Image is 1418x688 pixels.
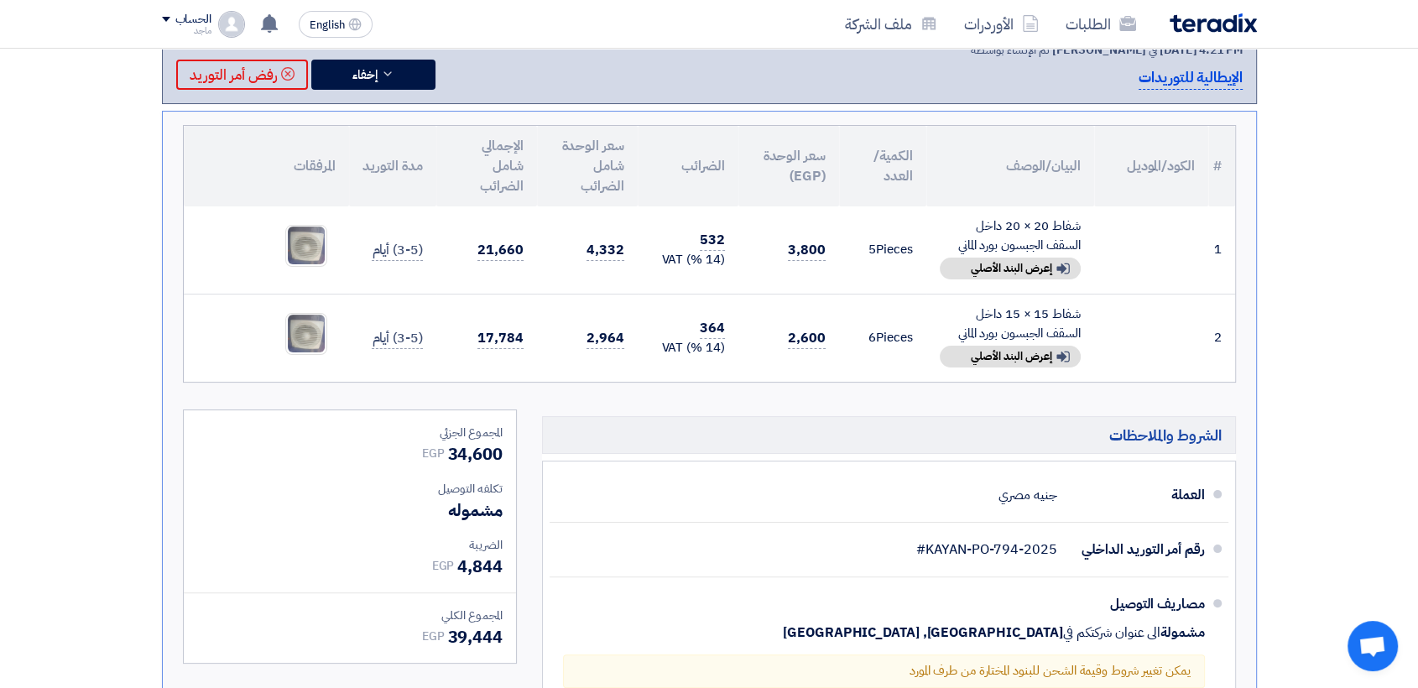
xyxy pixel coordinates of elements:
span: 6 [868,328,876,347]
span: الى عنوان شركتكم في [1063,624,1160,641]
div: إعرض البند الأصلي [940,258,1081,279]
button: رفض أمر التوريد [176,60,308,90]
div: المجموع الكلي [197,607,503,624]
td: 1 [1208,206,1235,294]
a: الطلبات [1052,4,1150,44]
div: (14 %) VAT [651,338,725,357]
img: Teradix logo [1170,13,1257,33]
img: ___1756369221454.jpg [286,225,326,266]
span: [PERSON_NAME] [1051,41,1146,59]
div: Open chat [1348,621,1398,671]
span: 34,600 [447,441,502,466]
span: (3-5) أيام [372,328,422,349]
div: شفاط 20 × 20 داخل السقف الجبسون بورد الماني [940,216,1081,254]
div: المجموع الجزئي [197,424,503,441]
th: مدة التوريد [349,126,436,206]
div: الضريبة [197,536,503,554]
h5: الشروط والملاحظات [542,416,1236,454]
a: ملف الشركة [832,4,951,44]
div: العملة [1071,475,1205,515]
span: مشمولة [1160,624,1204,641]
div: إعرض البند الأصلي [940,346,1081,367]
th: المرفقات [184,126,349,206]
div: يمكن تغيير شروط وقيمة الشحن للبنود المختارة من طرف المورد [563,654,1205,688]
button: إخفاء [311,60,435,90]
span: [DATE] 4:21 PM [1160,41,1243,59]
span: مشموله [447,498,502,523]
th: سعر الوحدة (EGP) [738,126,839,206]
span: 4,844 [457,554,503,579]
span: في [1149,41,1157,59]
span: #KAYAN-PO-794-2025 [916,541,1056,558]
a: الأوردرات [951,4,1052,44]
div: تكلفه التوصيل [197,480,503,498]
span: 21,660 [477,240,523,261]
th: سعر الوحدة شامل الضرائب [537,126,638,206]
span: EGP [422,445,445,462]
span: 17,784 [477,328,523,349]
p: الإيطالية للتوريدات [1139,67,1242,90]
th: الإجمالي شامل الضرائب [436,126,537,206]
span: 3,800 [788,240,826,261]
span: 39,444 [447,624,502,649]
img: profile_test.png [218,11,245,38]
div: (14 %) VAT [651,250,725,269]
td: Pieces [839,206,926,294]
th: الكمية/العدد [839,126,926,206]
div: جنيه مصري [998,479,1056,511]
th: # [1208,126,1235,206]
span: EGP [422,628,445,645]
span: (3-5) أيام [372,240,422,261]
th: الكود/الموديل [1094,126,1208,206]
th: الضرائب [638,126,738,206]
span: [GEOGRAPHIC_DATA], [GEOGRAPHIC_DATA] [783,624,1062,641]
span: 364 [700,318,725,339]
span: تم الإنشاء بواسطة [971,41,1049,59]
button: English [299,11,373,38]
div: رقم أمر التوريد الداخلي [1071,529,1205,570]
span: English [310,19,345,31]
th: البيان/الوصف [926,126,1094,206]
span: 2,964 [586,328,624,349]
span: 532 [700,230,725,251]
span: 5 [868,240,876,258]
div: شفاط 15 × 15 داخل السقف الجبسون بورد الماني [940,305,1081,342]
span: 2,600 [788,328,826,349]
td: Pieces [839,294,926,382]
td: 2 [1208,294,1235,382]
img: ___1756369232198.jpg [286,313,326,354]
div: ماجد [162,26,211,35]
span: 4,332 [586,240,624,261]
span: EGP [432,557,455,575]
div: الحساب [175,13,211,27]
div: مصاريف التوصيل [1071,584,1205,624]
